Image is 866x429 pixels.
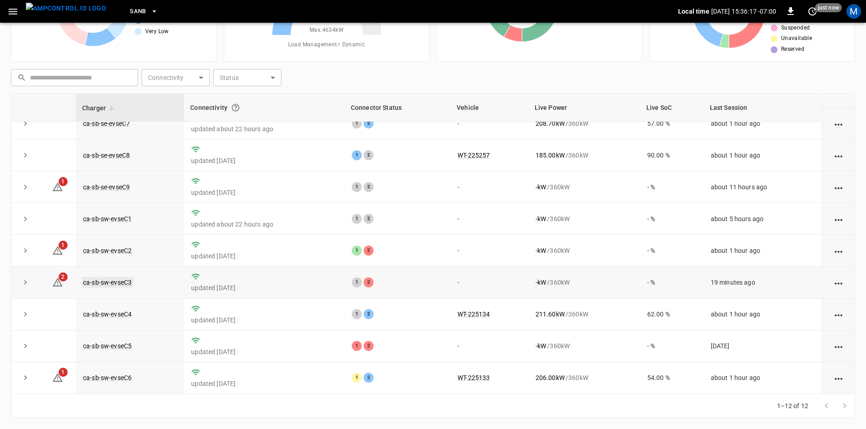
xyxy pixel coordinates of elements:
th: Live SoC [640,94,704,122]
td: - % [640,171,704,203]
div: 2 [364,182,374,192]
button: expand row [19,212,32,226]
th: Vehicle [450,94,528,122]
p: - kW [536,278,546,287]
td: - [450,330,528,362]
td: - [450,266,528,298]
td: 62.00 % [640,299,704,330]
th: Live Power [528,94,640,122]
p: - kW [536,182,546,192]
p: 208.70 kW [536,119,565,128]
td: about 1 hour ago [704,362,822,394]
div: Connectivity [190,99,338,116]
a: ca-sb-se-evseC8 [83,152,130,159]
div: 2 [364,118,374,128]
td: [DATE] [704,330,822,362]
td: about 1 hour ago [704,139,822,171]
p: updated [DATE] [191,316,337,325]
div: action cell options [833,246,844,255]
td: 57.00 % [640,108,704,139]
div: 1 [352,118,362,128]
div: / 360 kW [536,310,633,319]
span: Suspended [781,24,810,33]
div: 1 [352,214,362,224]
p: 206.00 kW [536,373,565,382]
p: updated about 22 hours ago [191,220,337,229]
div: 2 [364,150,374,160]
span: 1 [59,177,68,186]
td: - % [640,266,704,298]
td: - % [640,330,704,362]
div: action cell options [833,151,844,160]
div: / 360 kW [536,151,633,160]
p: updated [DATE] [191,188,337,197]
div: 1 [352,309,362,319]
a: 1 [52,374,63,381]
div: 2 [364,277,374,287]
div: action cell options [833,341,844,350]
div: 1 [352,373,362,383]
a: ca-sb-sw-evseC6 [83,374,132,381]
a: ca-sb-se-evseC9 [83,183,130,191]
div: profile-icon [846,4,861,19]
div: 2 [364,309,374,319]
span: 1 [59,368,68,377]
p: Local time [678,7,709,16]
a: WT-225257 [458,152,490,159]
button: expand row [19,307,32,321]
div: / 360 kW [536,278,633,287]
td: - [450,203,528,235]
p: 185.00 kW [536,151,565,160]
button: expand row [19,244,32,257]
div: action cell options [833,310,844,319]
div: / 360 kW [536,373,633,382]
div: / 360 kW [536,246,633,255]
a: 2 [52,278,63,286]
button: SanB [126,3,162,20]
td: - [450,171,528,203]
div: 1 [352,150,362,160]
span: 2 [59,272,68,281]
a: WT-225133 [458,374,490,381]
th: Connector Status [344,94,450,122]
p: - kW [536,214,546,223]
div: / 360 kW [536,119,633,128]
button: Connection between the charger and our software. [227,99,244,116]
div: 2 [364,341,374,351]
div: action cell options [833,278,844,287]
td: - % [640,235,704,266]
a: ca-sb-sw-evseC1 [83,215,132,222]
div: / 360 kW [536,182,633,192]
td: - % [640,203,704,235]
button: expand row [19,276,32,289]
td: 54.00 % [640,362,704,394]
div: 1 [352,182,362,192]
span: just now [815,3,842,12]
td: about 11 hours ago [704,171,822,203]
p: - kW [536,341,546,350]
button: expand row [19,117,32,130]
td: about 5 hours ago [704,203,822,235]
div: 1 [352,246,362,256]
img: ampcontrol.io logo [26,3,106,14]
p: updated [DATE] [191,379,337,388]
span: SanB [130,6,146,17]
div: 1 [352,341,362,351]
a: ca-sb-sw-evseC3 [81,277,133,288]
a: ca-sb-sw-evseC2 [83,247,132,254]
a: ca-sb-se-evseC7 [83,120,130,127]
div: 2 [364,214,374,224]
span: Charger [82,103,118,113]
p: updated [DATE] [191,347,337,356]
a: 1 [52,183,63,190]
p: 211.60 kW [536,310,565,319]
div: 2 [364,246,374,256]
p: 1–12 of 12 [777,401,809,410]
p: updated [DATE] [191,251,337,261]
button: expand row [19,180,32,194]
p: - kW [536,246,546,255]
button: set refresh interval [805,4,820,19]
button: expand row [19,371,32,385]
span: Unavailable [781,34,812,43]
td: - [450,235,528,266]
